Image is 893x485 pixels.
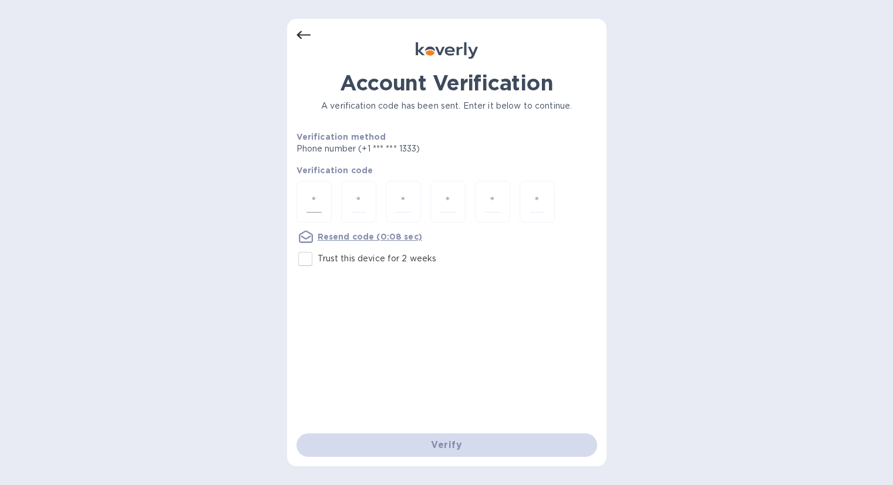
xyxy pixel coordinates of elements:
[318,252,437,265] p: Trust this device for 2 weeks
[296,164,597,176] p: Verification code
[296,100,597,112] p: A verification code has been sent. Enter it below to continue.
[318,232,422,241] u: Resend code (0:08 sec)
[296,143,510,155] p: Phone number (+1 *** *** 1333)
[296,132,386,142] b: Verification method
[296,70,597,95] h1: Account Verification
